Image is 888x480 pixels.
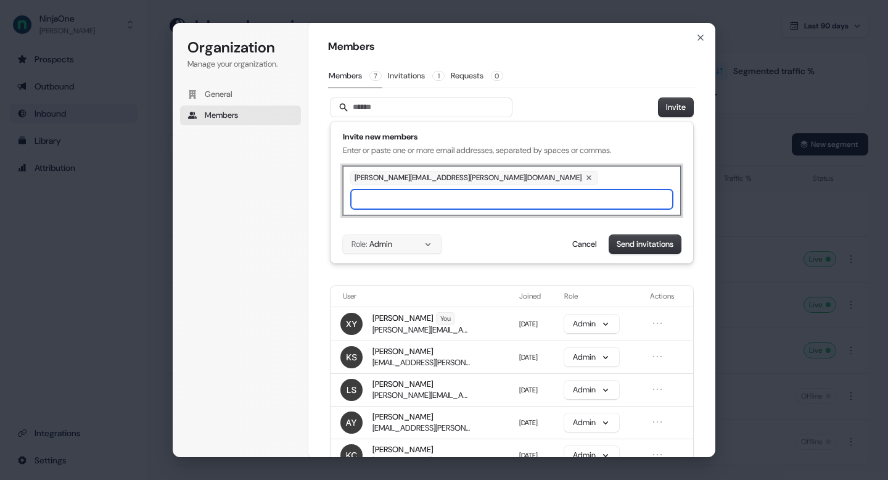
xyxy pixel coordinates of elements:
[650,415,665,429] button: Open menu
[331,286,514,307] th: User
[650,349,665,364] button: Open menu
[437,313,454,324] span: You
[650,382,665,397] button: Open menu
[340,444,363,466] img: Kevin Carr
[180,85,301,104] button: General
[519,451,538,460] span: [DATE]
[328,39,696,54] h1: Members
[205,110,238,121] span: Members
[645,286,693,307] th: Actions
[180,106,301,125] button: Members
[559,286,645,307] th: Role
[331,98,512,117] input: Search
[514,286,559,307] th: Joined
[372,313,434,324] span: [PERSON_NAME]
[372,423,470,434] span: [EMAIL_ADDRESS][PERSON_NAME][DOMAIN_NAME]
[432,71,445,81] span: 1
[372,346,434,357] span: [PERSON_NAME]
[372,325,470,336] span: [PERSON_NAME][EMAIL_ADDRESS][DOMAIN_NAME]
[372,455,470,466] span: [PERSON_NAME][EMAIL_ADDRESS][PERSON_NAME][DOMAIN_NAME]
[387,64,445,88] button: Invitations
[340,379,363,401] img: Lucas Shaunnessy
[369,71,382,81] span: 7
[519,418,538,427] span: [DATE]
[340,346,363,368] img: Krishna Shastry
[343,145,681,156] p: Enter or paste one or more email addresses, separated by spaces or commas.
[519,320,538,328] span: [DATE]
[650,316,665,331] button: Open menu
[205,89,232,100] span: General
[372,412,434,423] span: [PERSON_NAME]
[355,173,582,183] p: [PERSON_NAME][EMAIL_ADDRESS][PERSON_NAME][DOMAIN_NAME]
[340,412,363,434] img: AJ Yelen
[564,413,619,432] button: Admin
[372,379,434,390] span: [PERSON_NAME]
[650,447,665,462] button: Open menu
[609,235,681,254] button: Send invitations
[340,313,363,335] img: Xinrui Yan
[372,444,434,455] span: [PERSON_NAME]
[491,71,503,81] span: 0
[328,64,382,88] button: Members
[187,59,294,70] p: Manage your organization.
[372,390,470,401] span: [PERSON_NAME][EMAIL_ADDRESS][PERSON_NAME][DOMAIN_NAME]
[187,38,294,57] h1: Organization
[564,348,619,366] button: Admin
[450,64,504,88] button: Requests
[519,353,538,362] span: [DATE]
[565,235,604,254] button: Cancel
[519,386,538,394] span: [DATE]
[564,446,619,465] button: Admin
[343,235,442,254] button: Role:Admin
[659,98,693,117] button: Invite
[343,131,681,143] h1: Invite new members
[564,315,619,333] button: Admin
[564,381,619,399] button: Admin
[372,357,470,368] span: [EMAIL_ADDRESS][PERSON_NAME][DOMAIN_NAME]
